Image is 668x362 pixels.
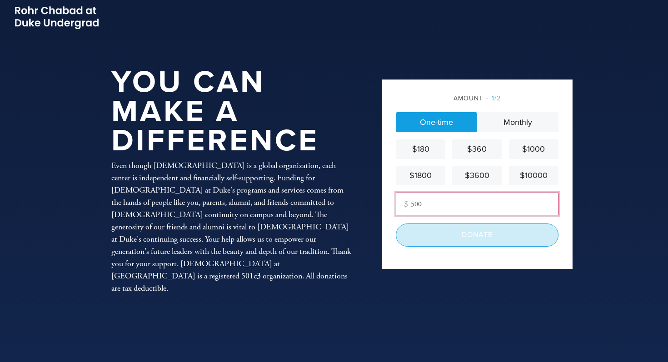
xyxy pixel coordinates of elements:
[477,112,558,132] a: Monthly
[456,143,498,155] div: $360
[399,143,442,155] div: $180
[492,94,494,102] span: 1
[456,169,498,182] div: $3600
[396,94,558,103] div: Amount
[14,5,100,30] img: Picture2_0.png
[111,68,352,156] h1: You Can Make a Difference
[396,112,477,132] a: One-time
[396,193,558,215] input: Other amount
[509,139,558,159] a: $1000
[396,223,558,246] input: Donate
[452,166,502,185] a: $3600
[509,166,558,185] a: $10000
[452,139,502,159] a: $360
[396,166,445,185] a: $1800
[513,143,555,155] div: $1000
[486,94,501,102] span: /2
[513,169,555,182] div: $10000
[396,139,445,159] a: $180
[399,169,442,182] div: $1800
[111,159,352,294] div: Even though [DEMOGRAPHIC_DATA] is a global organization, each center is independent and financial...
